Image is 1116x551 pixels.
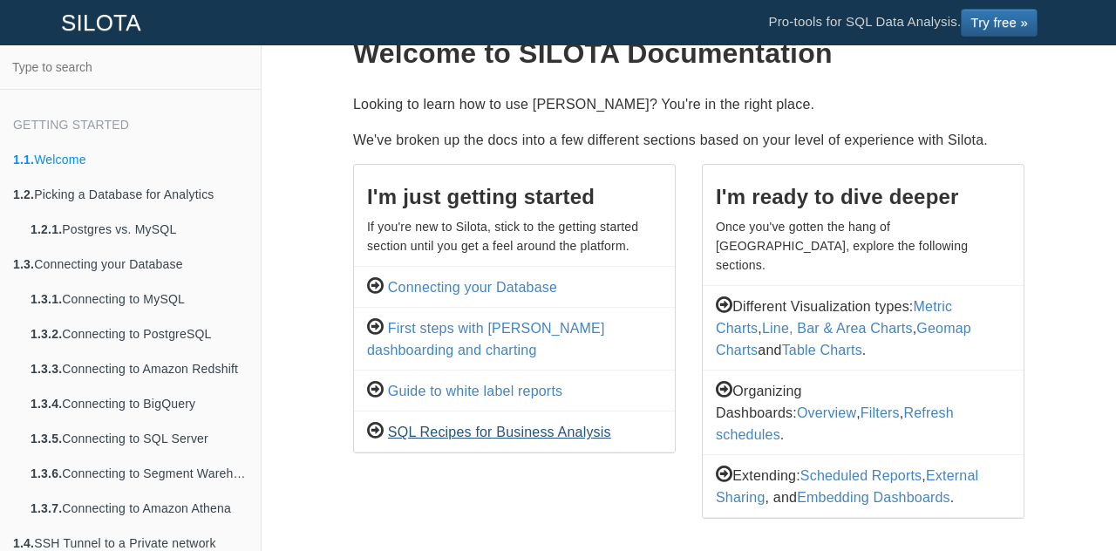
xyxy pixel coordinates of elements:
b: 1.3.3. [31,362,62,376]
b: 1.2. [13,187,34,201]
a: Try free » [961,9,1038,37]
a: First steps with [PERSON_NAME] dashboarding and charting [367,321,605,357]
li: Different Visualization types: , , and . [703,285,1024,370]
p: We've broken up the docs into a few different sections based on your level of experience with Sil... [353,128,1024,152]
a: 1.3.3.Connecting to Amazon Redshift [17,351,261,386]
a: Embedding Dashboards [797,490,950,505]
a: SILOTA [48,1,154,44]
a: 1.2.1.Postgres vs. MySQL [17,212,261,247]
b: 1.3.1. [31,292,62,306]
a: 1.3.7.Connecting to Amazon Athena [17,491,261,526]
li: Extending: , , and . [703,454,1024,517]
p: If you're new to Silota, stick to the getting started section until you get a feel around the pla... [367,217,662,255]
p: Looking to learn how to use [PERSON_NAME]? You're in the right place. [353,92,1024,116]
a: 1.3.5.Connecting to SQL Server [17,421,261,456]
b: 1.3.2. [31,327,62,341]
b: 1.2.1. [31,222,62,236]
b: 1.1. [13,153,34,167]
a: 1.3.6.Connecting to Segment Warehouse [17,456,261,491]
a: Table Charts [782,343,862,357]
b: 1.3.7. [31,501,62,515]
h3: I'm just getting started [367,186,662,208]
a: Overview [797,405,856,420]
a: Guide to white label reports [388,384,562,398]
b: 1.3.4. [31,397,62,411]
h3: I'm ready to dive deeper [716,186,1011,208]
a: SQL Recipes for Business Analysis [388,425,611,439]
a: 1.3.2.Connecting to PostgreSQL [17,316,261,351]
b: 1.3. [13,257,34,271]
b: 1.3.5. [31,432,62,446]
a: Filters [861,405,900,420]
h1: Welcome to SILOTA Documentation [353,38,1024,69]
a: Line, Bar & Area Charts [762,321,913,336]
li: Pro-tools for SQL Data Analysis. [751,1,1055,44]
a: 1.3.4.Connecting to BigQuery [17,386,261,421]
input: Type to search [5,51,255,84]
a: Connecting your Database [388,280,557,295]
iframe: Drift Widget Chat Controller [1029,464,1095,530]
li: Organizing Dashboards: , , . [703,370,1024,454]
a: Scheduled Reports [800,468,922,483]
b: 1.4. [13,536,34,550]
b: 1.3.6. [31,466,62,480]
a: 1.3.1.Connecting to MySQL [17,282,261,316]
p: Once you've gotten the hang of [GEOGRAPHIC_DATA], explore the following sections. [716,217,1011,275]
